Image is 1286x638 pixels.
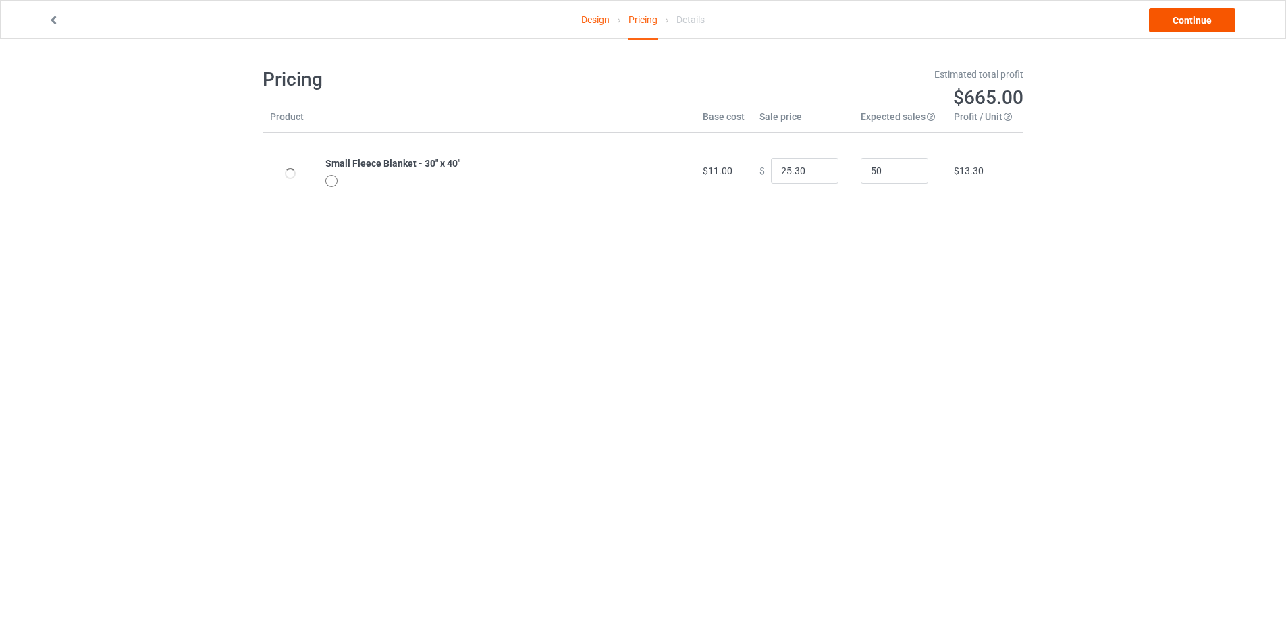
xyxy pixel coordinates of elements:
[695,110,752,133] th: Base cost
[325,158,460,169] b: Small Fleece Blanket - 30" x 40"
[1149,8,1235,32] a: Continue
[853,110,946,133] th: Expected sales
[581,1,610,38] a: Design
[703,165,732,176] span: $11.00
[676,1,705,38] div: Details
[752,110,853,133] th: Sale price
[953,86,1023,109] span: $665.00
[263,68,634,92] h1: Pricing
[653,68,1024,81] div: Estimated total profit
[946,110,1023,133] th: Profit / Unit
[759,165,765,176] span: $
[263,110,318,133] th: Product
[628,1,658,40] div: Pricing
[954,165,984,176] span: $13.30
